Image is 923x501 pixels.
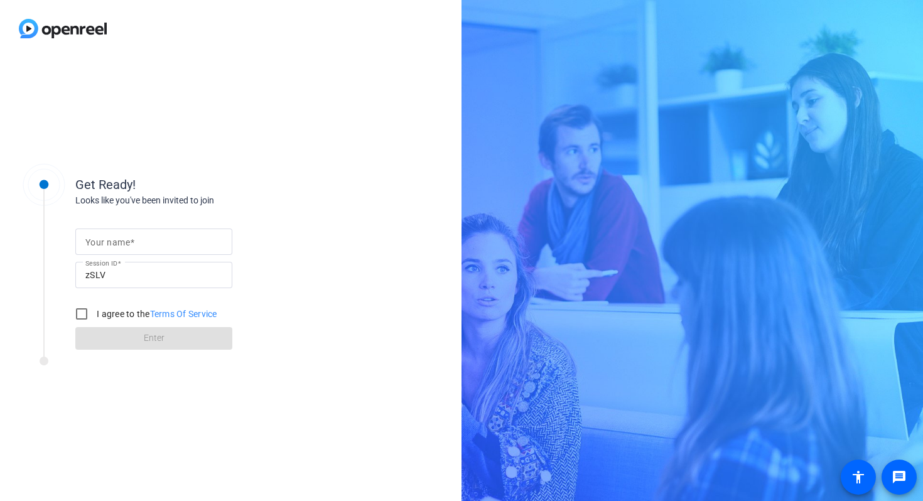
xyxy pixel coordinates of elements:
[85,237,130,247] mat-label: Your name
[85,259,117,267] mat-label: Session ID
[75,175,327,194] div: Get Ready!
[75,194,327,207] div: Looks like you've been invited to join
[150,309,217,319] a: Terms Of Service
[892,470,907,485] mat-icon: message
[94,308,217,320] label: I agree to the
[851,470,866,485] mat-icon: accessibility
